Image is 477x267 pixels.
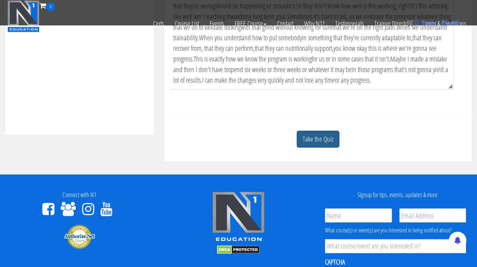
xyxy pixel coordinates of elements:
div: What course(s) or event(s) are you interested in being notified about? [325,226,466,235]
input: What course/event are you interested in? [325,239,466,253]
span: $ [442,19,446,27]
a: Trainer Directory [369,11,417,36]
bdi: 0.00 [442,19,459,27]
img: icon11.png [406,19,413,26]
span: or any progress. [335,75,371,85]
span: that they can nutritionally support, [255,43,333,53]
span: items: [421,19,440,27]
a: Why N1? [299,11,330,36]
a: Course List [169,11,204,36]
span: 0 [415,19,419,27]
span: for us or in some cases that it isn't. [312,54,390,64]
span: I can make the changes very quickly and not lose any time [202,75,335,85]
a: Events [204,11,229,36]
span: When you understand how to put somebody [199,33,302,42]
input: Name [325,208,392,222]
img: Authorize.Net Merchant - Click to Verify [64,224,95,249]
span: spend six weeks or three weeks or whatever it may be [229,65,352,74]
h4: Signup for tips, events, updates & more [323,191,472,198]
a: Take the Quiz [297,131,339,148]
a: Certs [148,11,169,36]
a: 0 items: $0.00 [406,19,459,27]
img: DMCA.com Protection Status [217,245,260,254]
input: Email Address [399,208,466,222]
a: FREE Course [229,11,272,36]
span: 0 [46,2,55,11]
span: This is exactly how we know the program is working [194,54,312,64]
a: Testimonials [330,11,369,36]
img: n1-edu-logo [212,191,265,244]
h4: Connect with N1 [5,191,154,198]
a: Terms & Conditions [417,11,471,36]
label: CAPTCHA [325,257,345,267]
a: 0 [40,1,55,10]
a: Contact [272,11,299,36]
img: n1-education [7,0,40,32]
span: in something that they're currently adaptable to, [302,33,412,42]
